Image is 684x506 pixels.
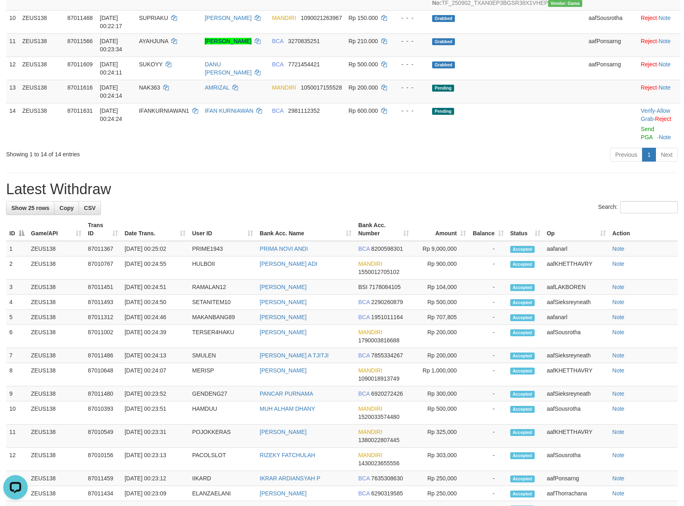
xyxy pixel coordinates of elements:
span: Grabbed [432,38,455,45]
span: [DATE] 00:24:24 [100,107,122,122]
span: BSI [358,284,367,290]
a: Note [658,38,671,44]
td: Rp 9,000,000 [412,241,469,256]
span: Accepted [510,491,535,497]
a: Note [612,390,625,397]
td: aafanarl [544,310,609,325]
a: Note [612,245,625,252]
a: MUH ALHAM DHANY [260,405,315,412]
td: 3 [6,280,28,295]
span: BCA [358,314,369,320]
span: Copy 2290260879 to clipboard [371,299,403,305]
td: 87011434 [85,486,121,501]
span: BCA [358,352,369,359]
td: [DATE] 00:24:07 [121,363,189,386]
td: [DATE] 00:23:31 [121,425,189,448]
td: [DATE] 00:24:39 [121,325,189,348]
td: [DATE] 00:24:46 [121,310,189,325]
td: - [469,486,507,501]
a: IKRAR ARDIANSYAH P [260,475,320,482]
th: Action [609,218,678,241]
td: aafSieksreyneath [544,386,609,401]
span: 87011609 [67,61,92,68]
div: - - - [395,14,426,22]
td: [DATE] 00:24:50 [121,295,189,310]
td: - [469,401,507,425]
span: [DATE] 00:24:11 [100,61,122,76]
a: [PERSON_NAME] A TJITJI [260,352,328,359]
span: BCA [358,299,369,305]
span: Copy 8200598301 to clipboard [371,245,403,252]
span: Copy 3270835251 to clipboard [288,38,320,44]
span: BCA [358,475,369,482]
th: Trans ID: activate to sort column ascending [85,218,121,241]
td: Rp 500,000 [412,295,469,310]
td: Rp 303,000 [412,448,469,471]
td: ZEUS138 [28,486,85,501]
td: 10 [6,401,28,425]
span: Accepted [510,284,535,291]
span: Pending [432,108,454,115]
td: ZEUS138 [19,33,64,57]
td: ZEUS138 [19,80,64,103]
h1: Latest Withdraw [6,181,678,197]
span: [DATE] 00:22:17 [100,15,122,29]
a: [PERSON_NAME] ADI [260,261,317,267]
a: [PERSON_NAME] [260,490,306,497]
th: Op: activate to sort column ascending [544,218,609,241]
td: aafPonsarng [586,57,638,80]
a: Note [612,475,625,482]
span: MANDIRI [358,452,382,458]
td: 87011480 [85,386,121,401]
td: 7 [6,348,28,363]
span: BCA [358,245,369,252]
td: ZEUS138 [19,10,64,33]
td: 87011451 [85,280,121,295]
td: ZEUS138 [19,103,64,145]
a: DANU [PERSON_NAME] [205,61,251,76]
a: Allow Grab [641,107,670,122]
th: Balance: activate to sort column ascending [469,218,507,241]
td: [DATE] 00:23:13 [121,448,189,471]
td: IIKARD [189,471,256,486]
span: BCA [272,61,283,68]
a: Next [656,148,678,162]
span: [DATE] 00:24:14 [100,84,122,99]
td: 2 [6,256,28,280]
td: aafSousrotha [544,448,609,471]
a: [PERSON_NAME] [260,367,306,374]
td: - [469,310,507,325]
td: 87010648 [85,363,121,386]
a: Previous [610,148,642,162]
span: Copy 1090021263967 to clipboard [301,15,342,21]
td: 13 [6,471,28,486]
td: aafPonsarng [586,33,638,57]
span: Copy 1090018913749 to clipboard [358,375,399,382]
td: Rp 300,000 [412,386,469,401]
a: Note [612,314,625,320]
td: 87010767 [85,256,121,280]
a: 1 [642,148,656,162]
td: - [469,280,507,295]
td: aafThorrachana [544,486,609,501]
input: Search: [620,201,678,213]
td: [DATE] 00:23:51 [121,401,189,425]
td: [DATE] 00:24:13 [121,348,189,363]
span: NAK363 [139,84,160,91]
span: Accepted [510,452,535,459]
span: Accepted [510,368,535,375]
th: Bank Acc. Name: activate to sort column ascending [256,218,355,241]
span: Accepted [510,406,535,413]
td: 10 [6,10,19,33]
td: SMULEN [189,348,256,363]
td: 13 [6,80,19,103]
span: Copy 2981112352 to clipboard [288,107,320,114]
a: Show 25 rows [6,201,55,215]
span: Copy 7635308630 to clipboard [371,475,403,482]
a: [PERSON_NAME] [260,284,306,290]
td: 8 [6,363,28,386]
a: Note [612,261,625,267]
span: BCA [272,38,283,44]
td: ZEUS138 [28,295,85,310]
td: ZEUS138 [28,256,85,280]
